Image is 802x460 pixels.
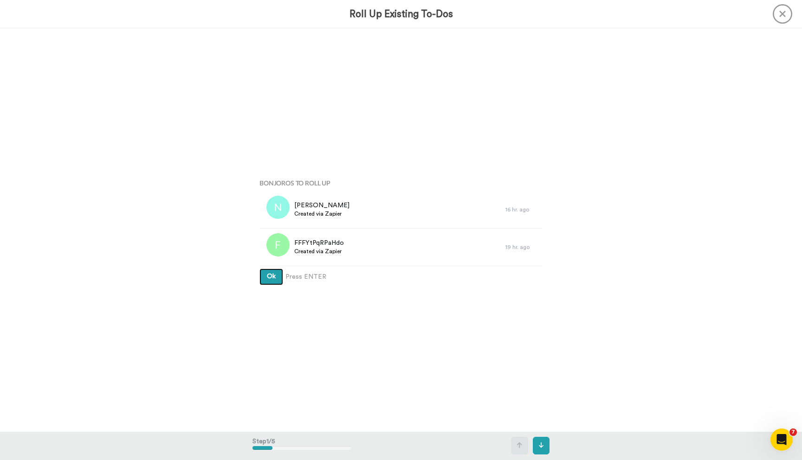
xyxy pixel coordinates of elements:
[294,238,344,248] span: FFFYtPqRPaHdo
[294,210,349,217] span: Created via Zapier
[349,9,453,19] h3: Roll Up Existing To-Dos
[267,273,276,280] span: Ok
[285,272,326,281] span: Press ENTER
[266,233,290,256] img: f.png
[505,206,538,213] div: 16 hr. ago
[789,428,797,436] span: 7
[294,248,344,255] span: Created via Zapier
[259,179,543,186] h4: Bonjoros To Roll Up
[259,268,283,285] button: Ok
[770,428,793,451] iframe: Intercom live chat
[505,243,538,251] div: 19 hr. ago
[252,432,351,459] div: Step 1 / 5
[294,201,349,210] span: [PERSON_NAME]
[266,196,290,219] img: n.png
